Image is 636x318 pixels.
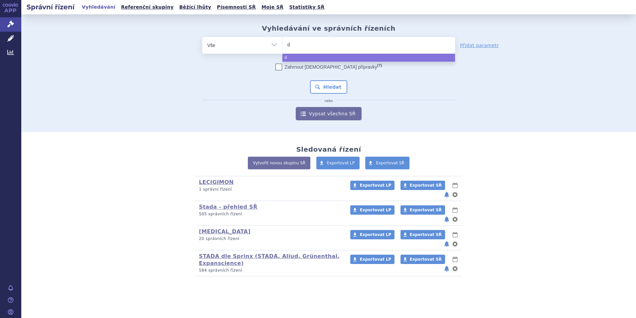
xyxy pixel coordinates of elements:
[410,232,442,237] span: Exportovat SŘ
[275,64,382,70] label: Zahrnout [DEMOGRAPHIC_DATA] přípravky
[248,157,310,169] a: Vytvořit novou skupinu SŘ
[177,3,213,12] a: Běžící lhůty
[452,215,458,223] button: nastavení
[199,228,250,235] a: [MEDICAL_DATA]
[259,3,285,12] a: Moje SŘ
[376,161,404,165] span: Exportovat SŘ
[199,187,342,192] p: 1 správní řízení
[443,191,450,199] button: notifikace
[452,265,458,273] button: nastavení
[296,107,362,120] a: Vypsat všechna SŘ
[21,2,80,12] h2: Správní řízení
[460,42,499,49] a: Přidat parametr
[410,208,442,212] span: Exportovat SŘ
[400,181,445,190] a: Exportovat SŘ
[199,179,234,185] a: LECIGIMON
[350,181,395,190] a: Exportovat LP
[199,253,340,266] a: STADA dle Sprinx (STADA, Aliud, Grünenthal, Expanscience)
[287,3,326,12] a: Statistiky SŘ
[310,80,348,94] button: Hledat
[199,268,342,273] p: 584 správních řízení
[410,257,442,262] span: Exportovat SŘ
[316,157,360,169] a: Exportovat LP
[365,157,409,169] a: Exportovat SŘ
[360,208,391,212] span: Exportovat LP
[262,24,396,32] h2: Vyhledávání ve správních řízeních
[199,211,342,217] p: 505 správních řízení
[452,191,458,199] button: nastavení
[452,181,458,189] button: lhůty
[199,236,342,242] p: 20 správních řízení
[452,206,458,214] button: lhůty
[282,54,455,62] li: d
[443,240,450,248] button: notifikace
[327,161,355,165] span: Exportovat LP
[350,205,395,215] a: Exportovat LP
[215,3,258,12] a: Písemnosti SŘ
[452,240,458,248] button: nastavení
[400,230,445,239] a: Exportovat SŘ
[452,255,458,263] button: lhůty
[321,99,336,103] i: nebo
[400,205,445,215] a: Exportovat SŘ
[443,215,450,223] button: notifikace
[360,183,391,188] span: Exportovat LP
[377,63,382,68] abbr: (?)
[452,231,458,239] button: lhůty
[199,204,257,210] a: Stada - přehled SŘ
[80,3,117,12] a: Vyhledávání
[443,265,450,273] button: notifikace
[360,232,391,237] span: Exportovat LP
[400,255,445,264] a: Exportovat SŘ
[410,183,442,188] span: Exportovat SŘ
[360,257,391,262] span: Exportovat LP
[296,145,361,153] h2: Sledovaná řízení
[119,3,176,12] a: Referenční skupiny
[350,230,395,239] a: Exportovat LP
[350,255,395,264] a: Exportovat LP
